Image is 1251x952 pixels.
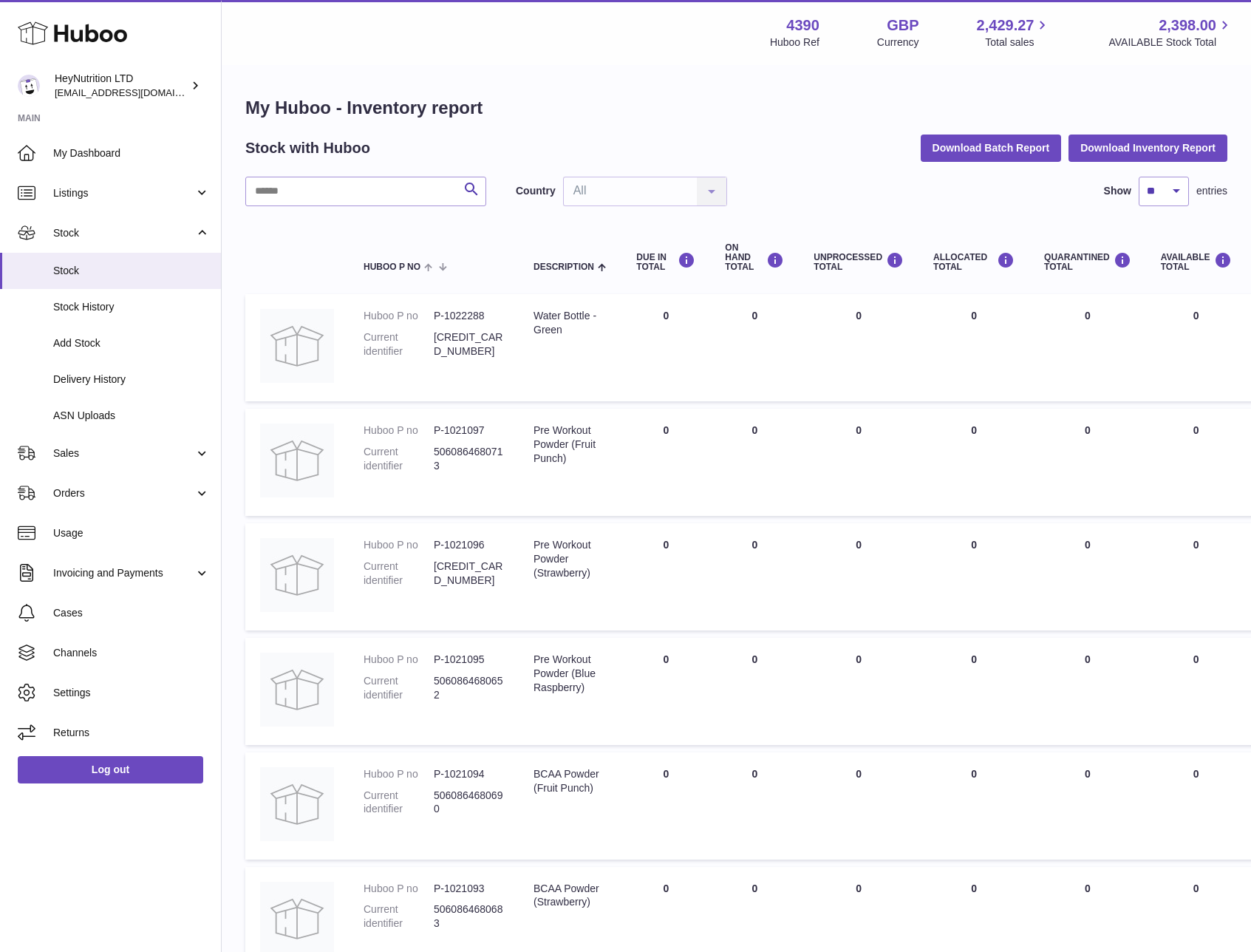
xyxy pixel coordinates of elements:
[1108,35,1233,50] span: AVAILABLE Stock Total
[364,789,434,817] dt: Current identifier
[918,294,1029,401] td: 0
[53,186,194,200] span: Listings
[1146,294,1247,401] td: 0
[260,538,334,612] img: product image
[1146,752,1247,860] td: 0
[53,646,210,660] span: Channels
[534,538,607,580] div: Pre Workout Powder (Strawberry)
[364,882,434,896] dt: Huboo P no
[918,752,1029,860] td: 0
[53,686,210,700] span: Settings
[245,138,370,158] h2: Stock with Huboo
[799,523,918,630] td: 0
[53,526,210,540] span: Usage
[364,653,434,667] dt: Huboo P no
[799,638,918,745] td: 0
[364,674,434,702] dt: Current identifier
[53,446,194,460] span: Sales
[877,35,919,50] div: Currency
[364,262,420,272] span: Huboo P no
[364,445,434,473] dt: Current identifier
[53,726,210,740] span: Returns
[977,16,1034,35] span: 2,429.27
[364,309,434,323] dt: Huboo P no
[260,309,334,383] img: product image
[364,560,434,588] dt: Current identifier
[534,309,607,337] div: Water Bottle - Green
[1085,424,1091,436] span: 0
[1104,184,1131,198] label: Show
[434,330,504,358] dd: [CREDIT_CARD_NUMBER]
[918,409,1029,516] td: 0
[260,767,334,841] img: product image
[621,523,710,630] td: 0
[364,538,434,552] dt: Huboo P no
[1085,539,1091,551] span: 0
[1085,883,1091,894] span: 0
[621,294,710,401] td: 0
[434,445,504,473] dd: 5060864680713
[364,330,434,358] dt: Current identifier
[887,16,918,35] strong: GBP
[621,752,710,860] td: 0
[1108,16,1233,50] a: 2,398.00 AVAILABLE Stock Total
[621,409,710,516] td: 0
[1159,16,1216,35] span: 2,398.00
[434,309,504,323] dd: P-1022288
[770,35,819,50] div: Huboo Ref
[18,756,203,783] a: Log out
[53,566,194,580] span: Invoicing and Payments
[260,653,334,727] img: product image
[53,409,210,423] span: ASN Uploads
[434,767,504,781] dd: P-1021094
[1085,653,1091,665] span: 0
[918,523,1029,630] td: 0
[1196,184,1227,198] span: entries
[364,424,434,438] dt: Huboo P no
[364,902,434,931] dt: Current identifier
[799,409,918,516] td: 0
[53,373,210,387] span: Delivery History
[921,135,1062,161] button: Download Batch Report
[53,606,210,620] span: Cases
[364,767,434,781] dt: Huboo P no
[1068,135,1227,161] button: Download Inventory Report
[53,226,194,240] span: Stock
[814,252,904,272] div: UNPROCESSED Total
[786,16,819,35] strong: 4390
[710,638,799,745] td: 0
[918,638,1029,745] td: 0
[53,146,210,160] span: My Dashboard
[55,86,217,98] span: [EMAIL_ADDRESS][DOMAIN_NAME]
[434,560,504,588] dd: [CREDIT_CARD_NUMBER]
[977,16,1051,50] a: 2,429.27 Total sales
[534,262,594,272] span: Description
[53,486,194,500] span: Orders
[710,294,799,401] td: 0
[636,252,695,272] div: DUE IN TOTAL
[710,752,799,860] td: 0
[534,882,607,910] div: BCAA Powder (Strawberry)
[534,424,607,466] div: Pre Workout Powder (Fruit Punch)
[534,653,607,695] div: Pre Workout Powder (Blue Raspberry)
[710,523,799,630] td: 0
[245,96,1227,120] h1: My Huboo - Inventory report
[434,902,504,931] dd: 5060864680683
[1085,768,1091,780] span: 0
[53,264,210,278] span: Stock
[1161,252,1232,272] div: AVAILABLE Total
[534,767,607,795] div: BCAA Powder (Fruit Punch)
[1044,252,1131,272] div: QUARANTINED Total
[725,243,784,273] div: ON HAND Total
[260,424,334,497] img: product image
[1146,409,1247,516] td: 0
[53,336,210,350] span: Add Stock
[621,638,710,745] td: 0
[710,409,799,516] td: 0
[1146,523,1247,630] td: 0
[799,752,918,860] td: 0
[434,674,504,702] dd: 5060864680652
[933,252,1015,272] div: ALLOCATED Total
[434,882,504,896] dd: P-1021093
[18,75,40,97] img: info@heynutrition.com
